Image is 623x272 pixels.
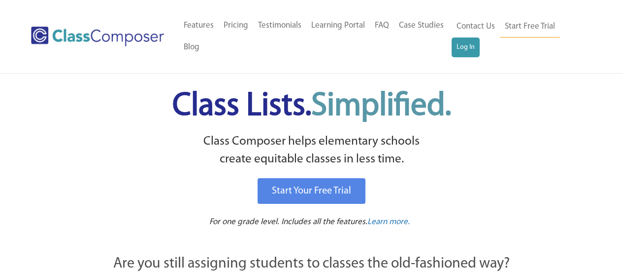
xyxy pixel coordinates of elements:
[179,15,219,37] a: Features
[59,133,564,169] p: Class Composer helps elementary schools create equitable classes in less time.
[370,15,394,37] a: FAQ
[219,15,253,37] a: Pricing
[209,218,367,226] span: For one grade level. Includes all the features.
[367,216,410,229] a: Learn more.
[306,15,370,37] a: Learning Portal
[172,90,451,122] span: Class Lists.
[394,15,449,37] a: Case Studies
[367,218,410,226] span: Learn more.
[272,186,351,196] span: Start Your Free Trial
[452,38,480,57] a: Log In
[179,15,452,58] nav: Header Menu
[258,178,365,204] a: Start Your Free Trial
[452,16,500,38] a: Contact Us
[500,16,560,38] a: Start Free Trial
[253,15,306,37] a: Testimonials
[179,37,204,58] a: Blog
[452,16,585,57] nav: Header Menu
[31,27,164,46] img: Class Composer
[311,90,451,122] span: Simplified.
